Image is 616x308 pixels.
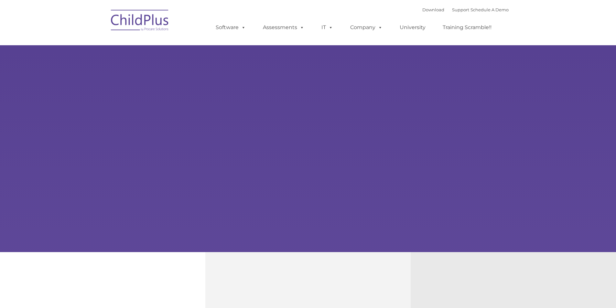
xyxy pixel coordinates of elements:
[422,7,444,12] a: Download
[108,5,172,37] img: ChildPlus by Procare Solutions
[436,21,498,34] a: Training Scramble!!
[470,7,509,12] a: Schedule A Demo
[422,7,509,12] font: |
[315,21,340,34] a: IT
[393,21,432,34] a: University
[344,21,389,34] a: Company
[452,7,469,12] a: Support
[256,21,311,34] a: Assessments
[209,21,252,34] a: Software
